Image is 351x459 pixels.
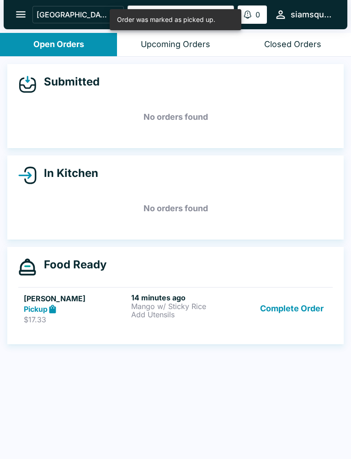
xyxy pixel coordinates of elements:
button: [GEOGRAPHIC_DATA] [32,6,124,23]
p: $17.33 [24,315,128,324]
button: siamsquare [271,5,336,24]
a: [PERSON_NAME]Pickup$17.3314 minutes agoMango w/ Sticky RiceAdd UtensilsComplete Order [18,287,333,330]
div: Order was marked as picked up. [117,12,215,27]
button: open drawer [9,3,32,26]
h4: Food Ready [37,258,106,272]
div: siamsquare [291,9,333,20]
h5: [PERSON_NAME] [24,293,128,304]
p: Mango w/ Sticky Rice [131,302,235,310]
h5: No orders found [18,192,333,225]
div: Closed Orders [264,39,321,50]
p: Add Utensils [131,310,235,319]
h4: Submitted [37,75,100,89]
h4: In Kitchen [37,166,98,180]
h6: 14 minutes ago [131,293,235,302]
div: Upcoming Orders [141,39,210,50]
div: Open Orders [33,39,84,50]
h5: No orders found [18,101,333,133]
button: Complete Order [256,293,327,325]
p: 0 [255,10,260,19]
p: [GEOGRAPHIC_DATA] [37,10,107,19]
strong: Pickup [24,304,48,314]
